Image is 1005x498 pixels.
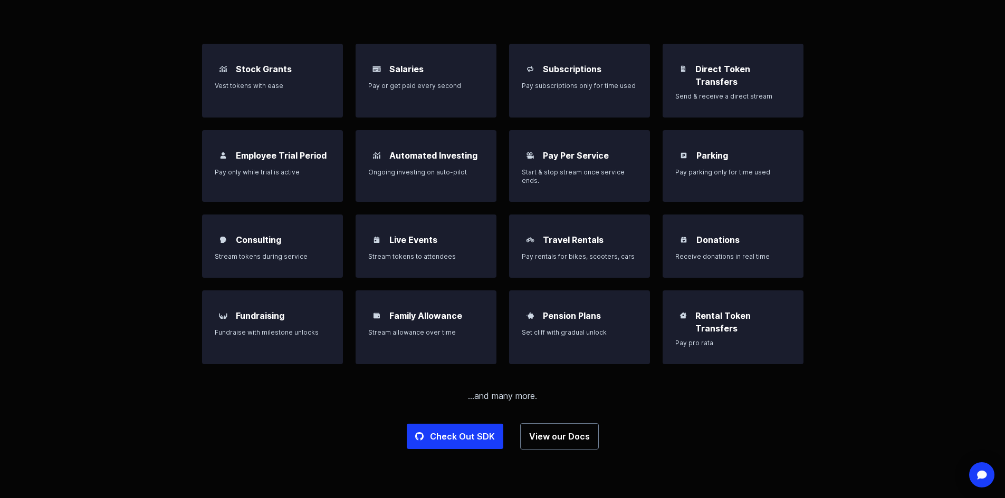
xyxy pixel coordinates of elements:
h3: Pay Per Service [543,149,609,162]
p: Set cliff with gradual unlock [522,328,637,337]
a: View our Docs [520,423,599,450]
p: Stream tokens during service [215,252,330,261]
img: Consulting [217,233,229,246]
p: Send & receive a direct stream [675,92,791,101]
h3: Direct Token Transfers [695,63,790,88]
p: Stream allowance over time [368,328,484,337]
img: Fundraising [217,309,229,322]
p: Pay subscriptions only for time used [522,82,637,90]
img: Donations [677,233,690,246]
p: Start & stop stream once service ends. [522,168,637,185]
div: Open Intercom Messenger [969,462,994,487]
img: Pension Plans [524,309,537,322]
p: Fundraise with milestone unlocks [215,328,330,337]
p: Ongoing investing on auto-pilot [368,168,484,177]
p: Stream tokens to attendees [368,252,484,261]
a: Check Out SDK [407,424,503,449]
img: Rental Token Transfers [677,309,690,321]
img: Travel Rentals [524,233,537,246]
img: Live Events [370,233,383,246]
img: Parking [677,149,690,162]
img: Salaries [370,63,383,75]
p: Pay pro rata [675,339,791,347]
h3: Family Allowance [389,309,462,322]
p: Pay parking only for time used [675,168,791,177]
h3: Stock Grants [236,63,292,75]
img: Direct Token Transfers [677,63,690,75]
h3: Rental Token Transfers [695,309,790,335]
h3: Parking [696,149,728,162]
h3: Consulting [236,233,281,246]
h3: Donations [696,233,740,246]
p: ...and many more. [202,389,803,402]
img: Family Allowance [370,309,383,322]
h3: Pension Plans [543,309,601,322]
h3: Employee Trial Period [236,149,327,162]
img: Stock Grants [217,63,229,75]
img: Employee Trial Period [217,149,229,162]
p: Receive donations in real time [675,252,791,261]
p: Pay only while trial is active [215,168,330,177]
p: Pay rentals for bikes, scooters, cars [522,252,637,261]
p: Pay or get paid every second [368,82,484,90]
h3: Subscriptions [543,63,601,75]
img: Pay Per Service [524,149,537,162]
h3: Fundraising [236,309,284,322]
img: Automated Investing [370,149,383,162]
h3: Travel Rentals [543,233,604,246]
h3: Salaries [389,63,424,75]
h3: Live Events [389,233,437,246]
p: Vest tokens with ease [215,82,330,90]
h3: Automated Investing [389,149,477,162]
img: Subscriptions [524,63,537,75]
